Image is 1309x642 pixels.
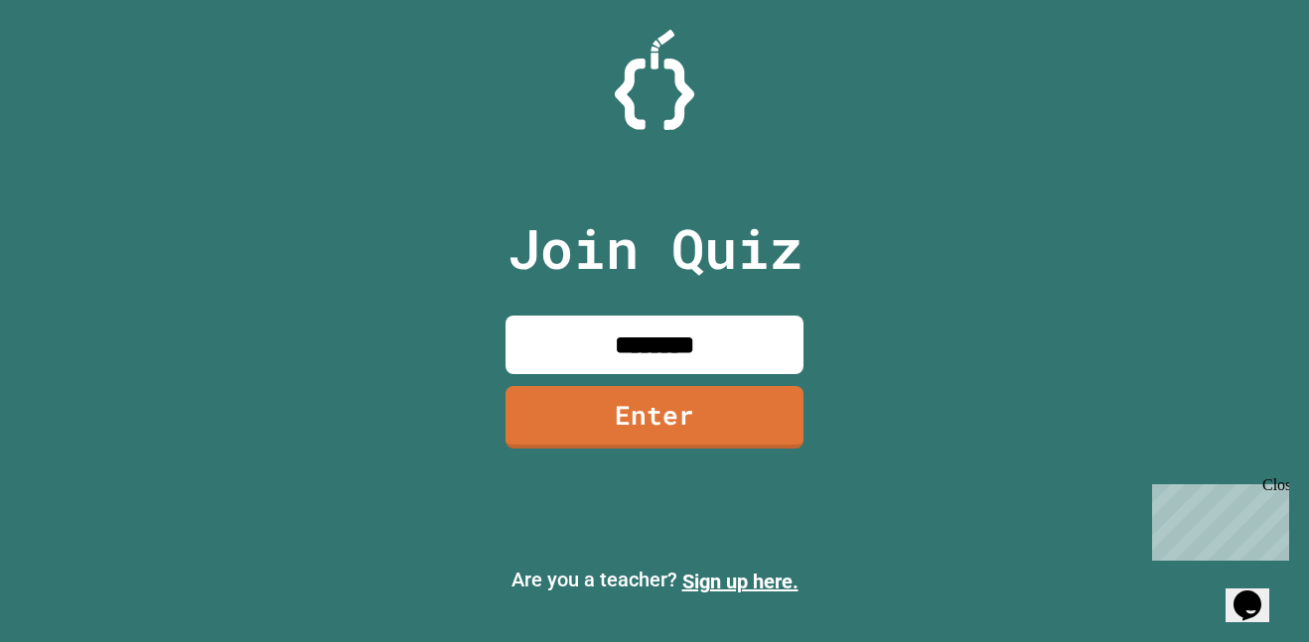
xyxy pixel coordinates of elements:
[506,386,803,449] a: Enter
[682,570,799,593] a: Sign up here.
[615,30,694,130] img: Logo.svg
[508,207,802,290] p: Join Quiz
[8,8,137,126] div: Chat with us now!Close
[1144,476,1289,561] iframe: chat widget
[1226,563,1289,622] iframe: chat widget
[16,565,1293,596] p: Are you a teacher?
